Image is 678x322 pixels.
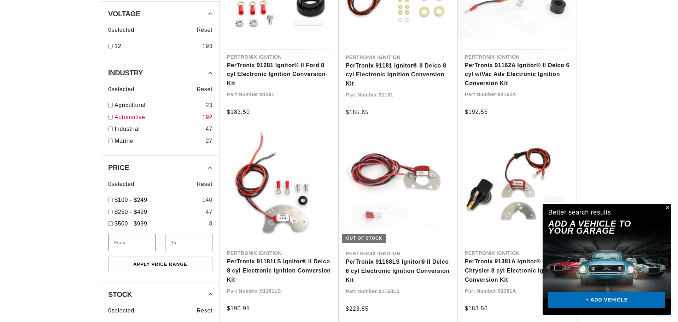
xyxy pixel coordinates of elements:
span: 0 selected [108,306,134,315]
a: PerTronix 91168LS Ignitor® II Delco 6 cyl Electronic Ignition Conversion Kit [346,257,451,285]
a: Industrial [115,124,203,134]
div: 23 [206,101,212,110]
a: PerTronix 91381A Ignitor® II Chrysler 8 cyl Electronic Ignition Conversion Kit [465,257,569,284]
input: From [108,234,156,251]
a: PerTronix 91281 Ignitor® II Ford 8 cyl Electronic Ignition Conversion Kit [227,61,332,88]
div: 140 [202,195,212,205]
span: Industry [108,69,143,76]
div: 47 [206,124,212,134]
button: Close [662,204,671,212]
span: 0 selected [108,25,134,35]
button: Apply Price Range [108,257,212,273]
span: Reset [197,25,212,35]
span: Stock [108,291,132,298]
span: — [157,238,163,247]
h2: Add A VEHICLE to your garage [548,220,648,235]
a: PerTronix 91181 Ignitor® II Delco 8 cyl Electronic Ignition Conversion Kit [346,61,451,88]
span: Price [108,164,129,171]
span: 0 selected [108,85,134,94]
input: To [165,234,212,251]
div: 192 [202,113,212,122]
span: Voltage [108,10,140,17]
div: 8 [209,219,212,228]
div: Better search results [548,207,611,218]
a: PerTronix 91162A Ignitor® II Delco 6 cyl w/Vac Adv Electronic Ignition Conversion Kit [465,61,569,88]
a: 12 [115,42,199,51]
span: 0 selected [108,180,134,189]
a: Agricultural [115,101,203,110]
a: Automotive [115,113,199,122]
span: Reset [197,306,212,315]
a: Marine [115,136,203,146]
span: Reset [197,180,212,189]
a: + ADD VEHICLE [548,292,665,308]
div: 27 [206,136,212,146]
span: $500 - $999 [115,221,147,227]
span: Reset [197,85,212,94]
a: PerTronix 91181LS Ignitor® II Delco 8 cyl Electronic Ignition Conversion Kit [227,257,332,284]
span: $250 - $499 [115,209,147,215]
div: 47 [206,207,212,217]
div: 193 [202,42,212,51]
span: $100 - $249 [115,197,147,203]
